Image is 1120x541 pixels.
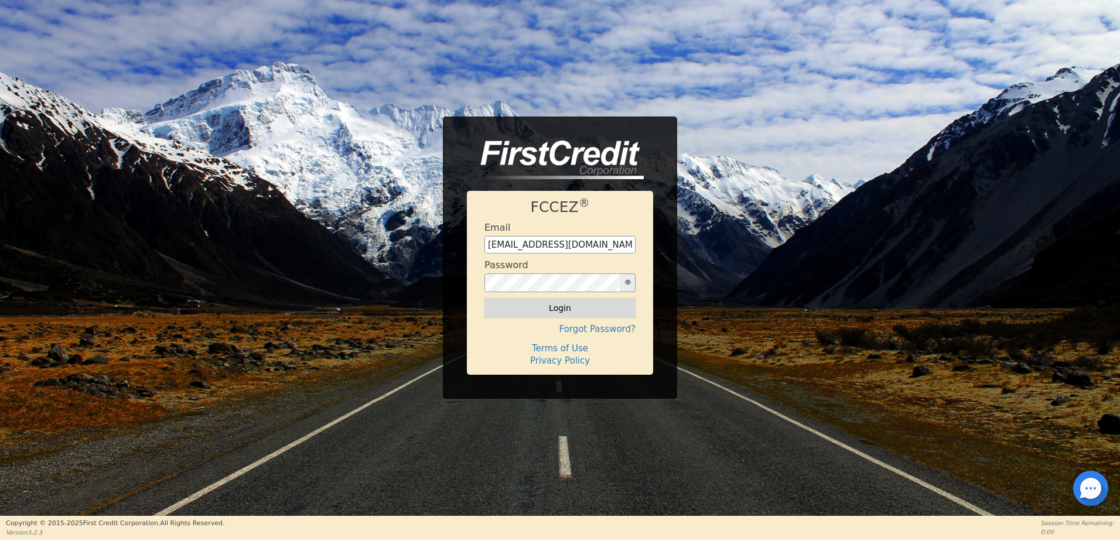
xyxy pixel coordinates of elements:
h4: Privacy Policy [484,355,636,366]
h1: FCCEZ [484,198,636,216]
h4: Terms of Use [484,343,636,354]
img: logo-CMu_cnol.png [467,141,644,179]
h4: Password [484,259,528,270]
sup: ® [579,197,590,209]
p: Session Time Remaining: [1041,519,1114,528]
h4: Forgot Password? [484,324,636,334]
button: Login [484,298,636,318]
p: Copyright © 2015- 2025 First Credit Corporation. [6,519,224,529]
p: 0:00 [1041,528,1114,536]
h4: Email [484,222,510,233]
input: Enter email [484,236,636,254]
input: password [484,273,620,292]
p: Version 3.2.3 [6,528,224,537]
span: All Rights Reserved. [160,519,224,527]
